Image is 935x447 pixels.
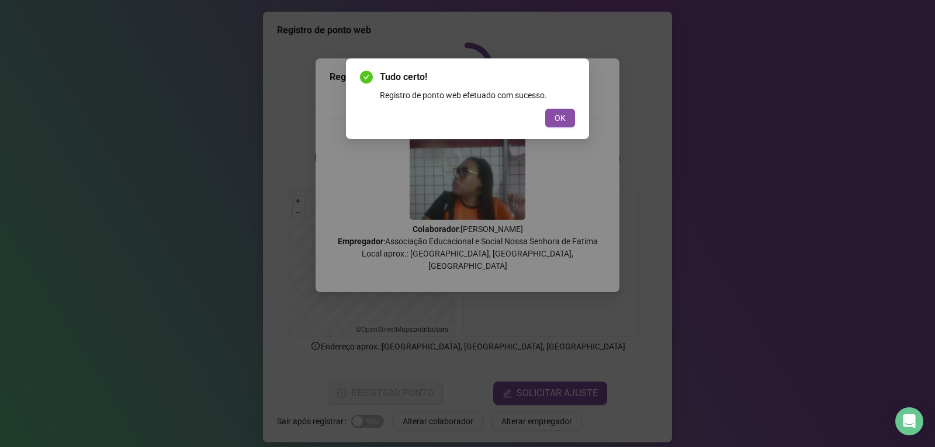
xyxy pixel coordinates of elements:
button: OK [545,109,575,127]
span: check-circle [360,71,373,84]
div: Registro de ponto web efetuado com sucesso. [380,89,575,102]
span: OK [555,112,566,124]
span: Tudo certo! [380,70,575,84]
div: Open Intercom Messenger [895,407,923,435]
